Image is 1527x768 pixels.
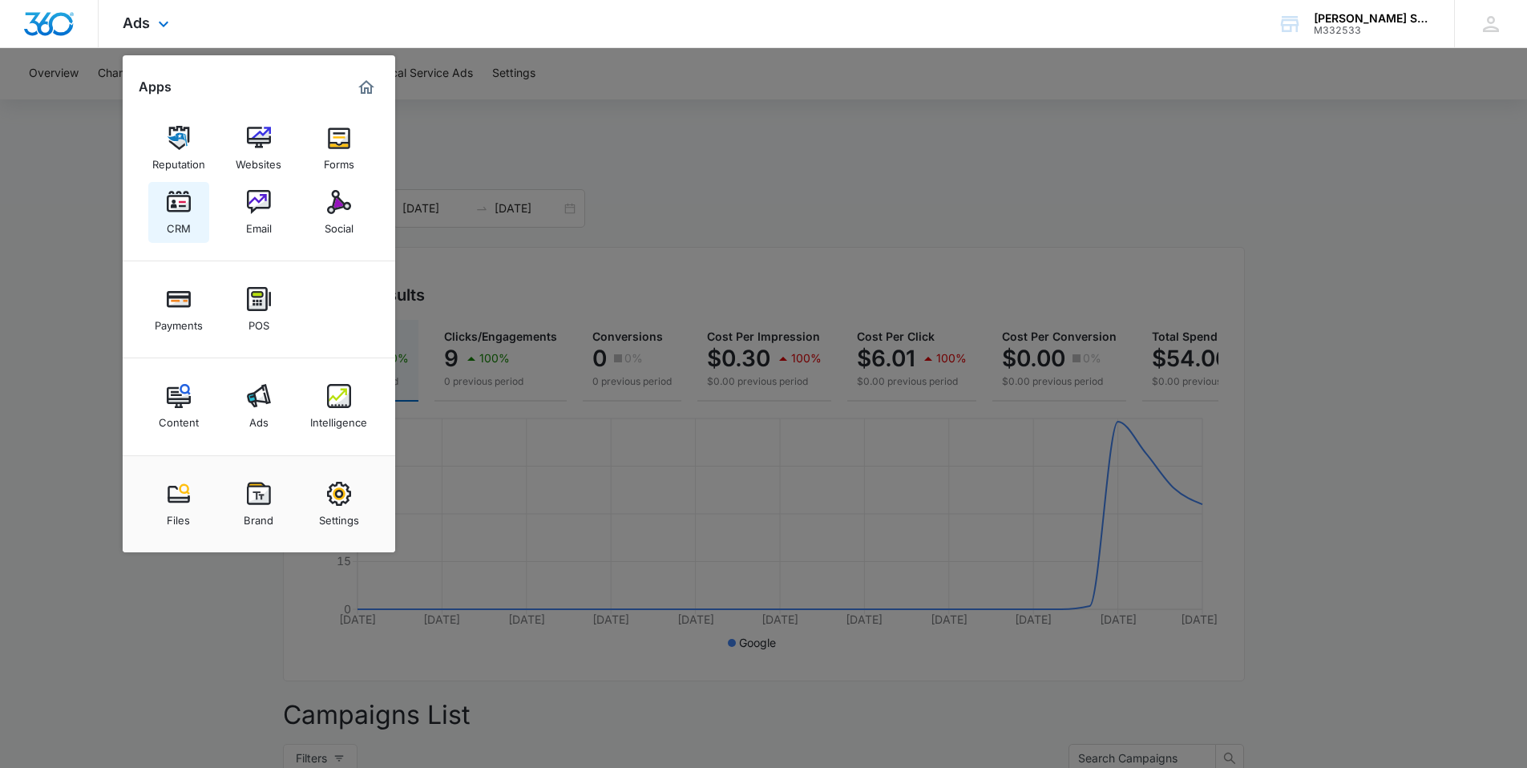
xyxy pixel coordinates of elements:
[148,118,209,179] a: Reputation
[309,474,370,535] a: Settings
[353,75,379,100] a: Marketing 360® Dashboard
[248,311,269,332] div: POS
[319,506,359,527] div: Settings
[148,182,209,243] a: CRM
[228,182,289,243] a: Email
[309,118,370,179] a: Forms
[249,408,269,429] div: Ads
[152,150,205,171] div: Reputation
[236,150,281,171] div: Websites
[148,376,209,437] a: Content
[246,214,272,235] div: Email
[309,376,370,437] a: Intelligence
[325,214,353,235] div: Social
[309,182,370,243] a: Social
[123,14,150,31] span: Ads
[310,408,367,429] div: Intelligence
[228,118,289,179] a: Websites
[148,474,209,535] a: Files
[228,279,289,340] a: POS
[1314,25,1431,36] div: account id
[244,506,273,527] div: Brand
[139,79,172,95] h2: Apps
[155,311,203,332] div: Payments
[167,506,190,527] div: Files
[167,214,191,235] div: CRM
[1314,12,1431,25] div: account name
[324,150,354,171] div: Forms
[228,474,289,535] a: Brand
[148,279,209,340] a: Payments
[228,376,289,437] a: Ads
[159,408,199,429] div: Content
